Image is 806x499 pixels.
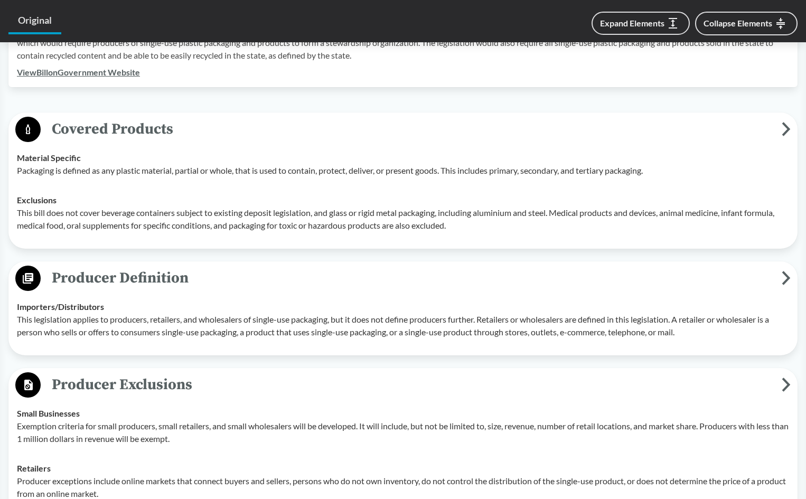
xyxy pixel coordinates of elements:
p: [US_STATE] State Assembly Bill 842 was introduced at the beginning of the 2021 Regular Session. T... [17,24,789,62]
a: ViewBillonGovernment Website [17,67,140,77]
strong: Retailers [17,463,51,473]
strong: Material Specific [17,153,81,163]
button: Covered Products [12,116,794,143]
span: Covered Products [41,117,782,141]
p: This legislation applies to producers, retailers, and wholesalers of single-use packaging, but it... [17,313,789,338]
p: This bill does not cover beverage containers subject to existing deposit legislation, and glass o... [17,206,789,232]
strong: Small Businesses [17,408,80,418]
span: Producer Exclusions [41,373,782,397]
button: Producer Exclusions [12,372,794,399]
span: Producer Definition [41,266,782,290]
p: Exemption criteria for small producers, small retailers, and small wholesalers will be developed.... [17,420,789,445]
strong: Exclusions [17,195,57,205]
button: Expand Elements [592,12,690,35]
button: Collapse Elements [695,12,798,35]
strong: Importers/​Distributors [17,302,104,312]
a: Original [8,8,61,34]
p: Packaging is defined as any plastic material, partial or whole, that is used to contain, protect,... [17,164,789,177]
button: Producer Definition [12,265,794,292]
